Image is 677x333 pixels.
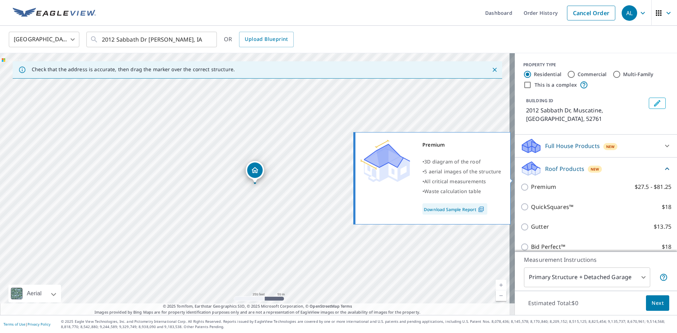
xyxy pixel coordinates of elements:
[520,160,671,177] div: Roof ProductsNew
[531,203,573,211] p: QuickSquares™
[8,285,61,302] div: Aerial
[606,144,615,149] span: New
[526,98,553,104] p: BUILDING ID
[341,303,352,309] a: Terms
[622,5,637,21] div: AL
[422,177,501,186] div: •
[424,178,486,185] span: All critical measurements
[534,71,561,78] label: Residential
[102,30,202,49] input: Search by address or latitude-longitude
[25,285,44,302] div: Aerial
[496,280,506,290] a: Current Level 17, Zoom In
[524,255,668,264] p: Measurement Instructions
[4,322,25,327] a: Terms of Use
[28,322,50,327] a: Privacy Policy
[523,62,669,68] div: PROPERTY TYPE
[662,242,671,251] p: $18
[531,183,556,191] p: Premium
[422,186,501,196] div: •
[526,106,646,123] p: 2012 Sabbath Dr, Muscatine, [GEOGRAPHIC_DATA], 52761
[524,267,650,287] div: Primary Structure + Detached Garage
[662,203,671,211] p: $18
[4,322,50,326] p: |
[654,222,671,231] p: $13.75
[361,140,410,182] img: Premium
[310,303,339,309] a: OpenStreetMap
[567,6,615,20] a: Cancel Order
[422,157,501,167] div: •
[422,167,501,177] div: •
[246,161,264,183] div: Dropped pin, building 1, Residential property, 2012 Sabbath Dr Muscatine, IA 52761
[424,188,481,195] span: Waste calculation table
[531,242,565,251] p: Bid Perfect™
[245,35,288,44] span: Upload Blueprint
[61,319,673,329] p: © 2025 Eagle View Technologies, Inc. and Pictometry International Corp. All Rights Reserved. Repo...
[591,166,599,172] span: New
[13,8,96,18] img: EV Logo
[545,142,600,150] p: Full House Products
[535,81,577,88] label: This is a complex
[476,206,486,212] img: Pdf Icon
[424,158,481,165] span: 3D diagram of the roof
[659,273,668,282] span: Your report will include the primary structure and a detached garage if one exists.
[239,32,293,47] a: Upload Blueprint
[496,290,506,301] a: Current Level 17, Zoom Out
[635,183,671,191] p: $27.5 - $81.25
[520,137,671,154] div: Full House ProductsNew
[9,30,79,49] div: [GEOGRAPHIC_DATA]
[652,299,664,308] span: Next
[646,295,669,311] button: Next
[163,303,352,309] span: © 2025 TomTom, Earthstar Geographics SIO, © 2025 Microsoft Corporation, ©
[523,295,584,311] p: Estimated Total: $0
[422,203,487,215] a: Download Sample Report
[578,71,607,78] label: Commercial
[649,98,666,109] button: Edit building 1
[224,32,294,47] div: OR
[32,66,235,73] p: Check that the address is accurate, then drag the marker over the correct structure.
[424,168,501,175] span: 5 aerial images of the structure
[490,65,499,74] button: Close
[545,165,584,173] p: Roof Products
[531,222,549,231] p: Gutter
[623,71,654,78] label: Multi-Family
[422,140,501,150] div: Premium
